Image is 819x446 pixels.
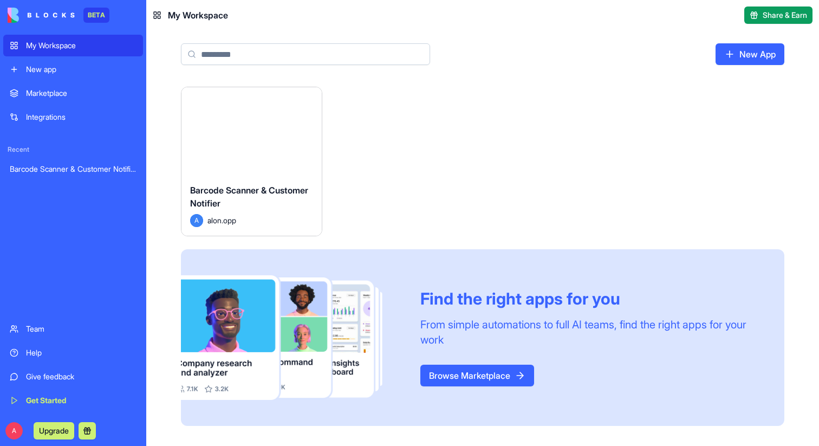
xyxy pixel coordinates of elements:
div: Help [26,347,136,358]
div: Barcode Scanner & Customer Notifier [10,164,136,174]
span: Barcode Scanner & Customer Notifier [190,185,308,209]
button: Share & Earn [744,7,812,24]
a: Help [3,342,143,364]
span: My Workspace [168,9,228,22]
img: Frame_181_egmpey.png [181,275,403,400]
span: Recent [3,145,143,154]
a: Team [3,318,143,340]
a: Barcode Scanner & Customer NotifierAalon.opp [181,87,322,236]
a: New App [716,43,784,65]
div: BETA [83,8,109,23]
a: Get Started [3,390,143,411]
a: BETA [8,8,109,23]
div: Find the right apps for you [420,289,758,308]
div: New app [26,64,136,75]
a: Barcode Scanner & Customer Notifier [3,158,143,180]
span: Share & Earn [763,10,807,21]
div: Get Started [26,395,136,406]
span: alon.opp [207,215,236,226]
div: Give feedback [26,371,136,382]
a: New app [3,59,143,80]
div: Integrations [26,112,136,122]
div: Team [26,324,136,334]
span: A [5,422,23,439]
a: My Workspace [3,35,143,56]
a: Upgrade [34,425,74,436]
span: A [190,214,203,227]
img: logo [8,8,75,23]
div: My Workspace [26,40,136,51]
a: Marketplace [3,82,143,104]
div: From simple automations to full AI teams, find the right apps for your work [420,317,758,347]
a: Browse Marketplace [420,365,534,386]
div: Marketplace [26,88,136,99]
a: Give feedback [3,366,143,387]
a: Integrations [3,106,143,128]
button: Upgrade [34,422,74,439]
